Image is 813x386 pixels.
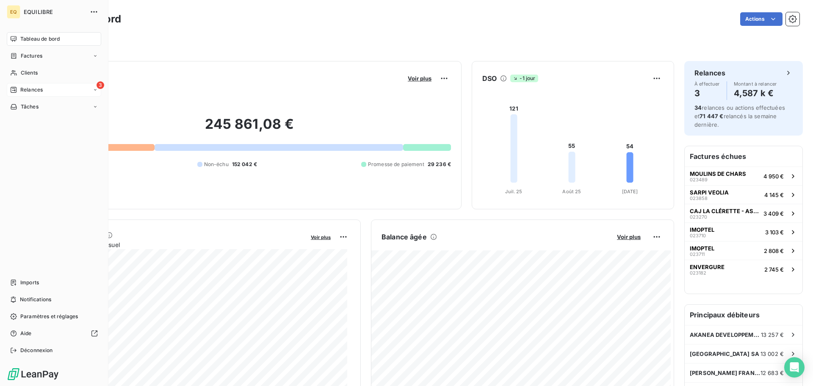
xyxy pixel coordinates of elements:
[617,233,641,240] span: Voir plus
[734,86,777,100] h4: 4,587 k €
[763,210,784,217] span: 3 409 €
[408,75,431,82] span: Voir plus
[690,331,761,338] span: AKANEA DEVELOPPEMENT
[20,86,43,94] span: Relances
[694,81,720,86] span: À effectuer
[20,347,53,354] span: Déconnexion
[308,233,333,241] button: Voir plus
[24,8,85,15] span: EQUILIBRE
[690,226,714,233] span: IMOPTEL
[685,167,802,185] button: MOULINS DE CHARS0234894 950 €
[685,305,802,325] h6: Principaux débiteurs
[685,185,802,204] button: SARPI VEOLIA0238584 145 €
[784,357,805,378] div: Open Intercom Messenger
[405,75,434,82] button: Voir plus
[690,270,706,275] span: 023182
[232,161,257,168] span: 152 042 €
[694,104,702,111] span: 34
[510,75,538,82] span: -1 jour
[761,331,784,338] span: 13 257 €
[20,296,51,303] span: Notifications
[690,252,705,257] span: 023711
[685,260,802,278] button: ENVERGURE0231822 745 €
[690,208,760,214] span: CAJ LA CLÉRETTE - ASSOCIATION PAPILLONS
[763,173,784,180] span: 4 950 €
[694,68,725,78] h6: Relances
[368,161,424,168] span: Promesse de paiement
[21,69,38,77] span: Clients
[204,161,229,168] span: Non-échu
[700,113,723,119] span: 71 447 €
[764,192,784,198] span: 4 145 €
[685,222,802,241] button: IMOPTEL0237103 103 €
[690,233,706,238] span: 023710
[20,313,78,320] span: Paramètres et réglages
[690,369,760,376] span: [PERSON_NAME] FRANCE SAFETY ASSESSMENT
[694,86,720,100] h4: 3
[48,116,451,141] h2: 245 861,08 €
[685,146,802,167] h6: Factures échues
[21,52,42,60] span: Factures
[48,240,305,249] span: Chiffre d'affaires mensuel
[685,241,802,260] button: IMOPTEL0237112 808 €
[740,12,783,26] button: Actions
[694,104,785,128] span: relances ou actions effectuées et relancés la semaine dernière.
[382,232,427,242] h6: Balance âgée
[20,35,60,43] span: Tableau de bord
[7,5,20,19] div: EQ
[505,189,522,194] tspan: Juil. 25
[428,161,451,168] span: 29 236 €
[7,367,59,381] img: Logo LeanPay
[690,214,707,219] span: 023270
[614,233,643,241] button: Voir plus
[690,264,725,270] span: ENVERGURE
[97,81,104,89] span: 3
[482,73,497,83] h6: DSO
[764,266,784,273] span: 2 745 €
[690,177,708,182] span: 023489
[20,330,32,337] span: Aide
[760,369,784,376] span: 12 683 €
[690,350,759,357] span: [GEOGRAPHIC_DATA] SA
[764,247,784,254] span: 2 808 €
[7,327,101,340] a: Aide
[690,245,714,252] span: IMOPTEL
[20,279,39,286] span: Imports
[760,350,784,357] span: 13 002 €
[690,196,708,201] span: 023858
[21,103,39,111] span: Tâches
[765,229,784,236] span: 3 103 €
[690,170,746,177] span: MOULINS DE CHARS
[734,81,777,86] span: Montant à relancer
[685,204,802,222] button: CAJ LA CLÉRETTE - ASSOCIATION PAPILLONS0232703 409 €
[562,189,581,194] tspan: Août 25
[311,234,331,240] span: Voir plus
[690,189,729,196] span: SARPI VEOLIA
[622,189,638,194] tspan: [DATE]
